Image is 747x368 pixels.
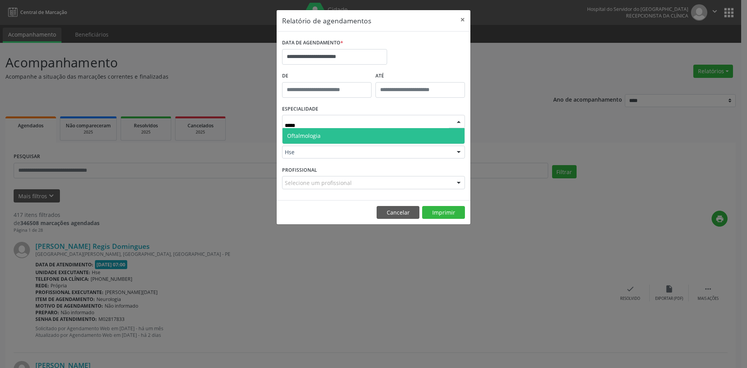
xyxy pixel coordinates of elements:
[282,70,372,82] label: De
[285,148,449,156] span: Hse
[282,103,318,115] label: ESPECIALIDADE
[377,206,419,219] button: Cancelar
[422,206,465,219] button: Imprimir
[285,179,352,187] span: Selecione um profissional
[287,132,321,139] span: Oftalmologia
[455,10,470,29] button: Close
[375,70,465,82] label: ATÉ
[282,164,317,176] label: PROFISSIONAL
[282,37,343,49] label: DATA DE AGENDAMENTO
[282,16,371,26] h5: Relatório de agendamentos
